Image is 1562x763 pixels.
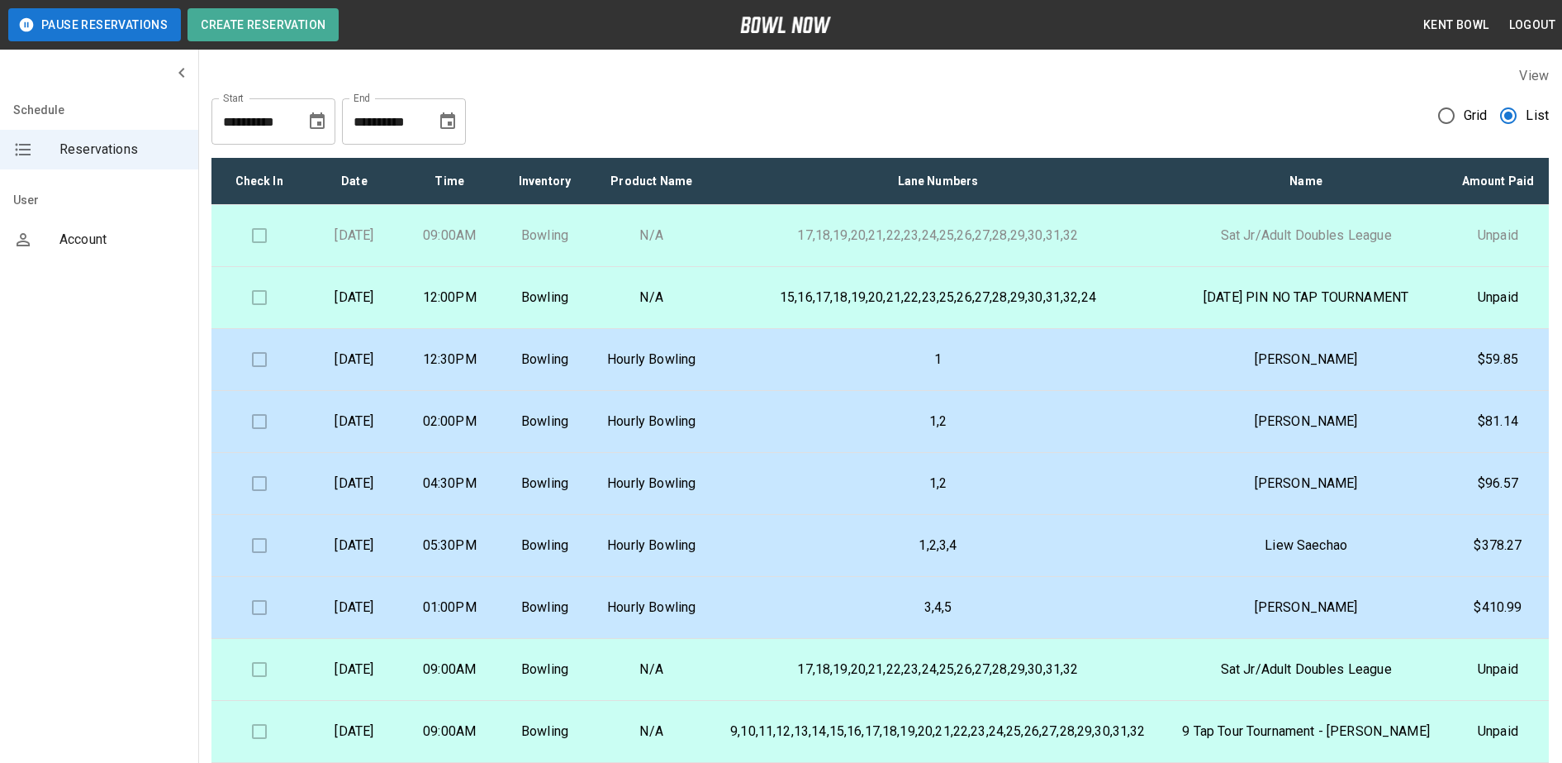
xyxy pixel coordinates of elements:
p: Unpaid [1460,288,1536,308]
button: Choose date, selected date is Aug 16, 2025 [301,105,334,138]
p: [PERSON_NAME] [1179,598,1434,618]
p: Bowling [510,536,579,556]
th: Name [1166,158,1447,205]
p: [PERSON_NAME] [1179,412,1434,432]
p: Bowling [510,474,579,494]
p: Hourly Bowling [605,536,697,556]
p: Hourly Bowling [605,350,697,370]
button: Choose date, selected date is Sep 16, 2025 [431,105,464,138]
p: $59.85 [1460,350,1536,370]
p: [DATE] [320,288,388,308]
p: Sat Jr/Adult Doubles League [1179,660,1434,680]
th: Inventory [497,158,592,205]
p: N/A [605,226,697,246]
p: 9,10,11,12,13,14,15,16,17,18,19,20,21,22,23,24,25,26,27,28,29,30,31,32 [724,722,1151,742]
p: 1 [724,350,1151,370]
th: Time [402,158,497,205]
p: 15,16,17,18,19,20,21,22,23,25,26,27,28,29,30,31,32,24 [724,288,1151,308]
button: Create Reservation [188,8,339,41]
p: Hourly Bowling [605,474,697,494]
th: Amount Paid [1447,158,1549,205]
p: [DATE] [320,598,388,618]
span: Grid [1464,106,1488,126]
p: 12:00PM [415,288,484,308]
p: 17,18,19,20,21,22,23,24,25,26,27,28,29,30,31,32 [724,226,1151,246]
p: 3,4,5 [724,598,1151,618]
p: [DATE] [320,412,388,432]
p: Bowling [510,226,579,246]
p: [PERSON_NAME] [1179,350,1434,370]
th: Check In [211,158,306,205]
p: Unpaid [1460,226,1536,246]
button: Kent Bowl [1417,10,1496,41]
p: 9 Tap Tour Tournament - [PERSON_NAME] [1179,722,1434,742]
p: 1,2 [724,474,1151,494]
p: Bowling [510,598,579,618]
p: N/A [605,288,697,308]
p: Bowling [510,660,579,680]
th: Date [306,158,401,205]
p: $96.57 [1460,474,1536,494]
p: [DATE] PIN NO TAP TOURNAMENT [1179,288,1434,308]
p: Bowling [510,722,579,742]
p: [DATE] [320,722,388,742]
p: $81.14 [1460,412,1536,432]
p: 05:30PM [415,536,484,556]
p: 02:00PM [415,412,484,432]
p: Unpaid [1460,722,1536,742]
p: [DATE] [320,226,388,246]
p: Hourly Bowling [605,598,697,618]
p: N/A [605,660,697,680]
p: 1,2,3,4 [724,536,1151,556]
p: Bowling [510,412,579,432]
p: $410.99 [1460,598,1536,618]
p: Hourly Bowling [605,412,697,432]
p: 09:00AM [415,660,484,680]
p: 1,2 [724,412,1151,432]
button: Pause Reservations [8,8,181,41]
label: View [1519,68,1549,83]
p: [DATE] [320,474,388,494]
p: N/A [605,722,697,742]
p: [DATE] [320,350,388,370]
p: Sat Jr/Adult Doubles League [1179,226,1434,246]
p: 09:00AM [415,226,484,246]
p: 01:00PM [415,598,484,618]
p: Bowling [510,288,579,308]
p: 04:30PM [415,474,484,494]
span: Account [59,230,185,250]
p: 12:30PM [415,350,484,370]
p: 17,18,19,20,21,22,23,24,25,26,27,28,29,30,31,32 [724,660,1151,680]
p: $378.27 [1460,536,1536,556]
span: Reservations [59,140,185,160]
p: Unpaid [1460,660,1536,680]
p: Bowling [510,350,579,370]
button: Logout [1503,10,1562,41]
p: [PERSON_NAME] [1179,474,1434,494]
p: 09:00AM [415,722,484,742]
th: Product Name [592,158,710,205]
p: [DATE] [320,536,388,556]
span: List [1526,106,1549,126]
p: Liew Saechao [1179,536,1434,556]
th: Lane Numbers [710,158,1165,205]
img: logo [740,17,831,33]
p: [DATE] [320,660,388,680]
